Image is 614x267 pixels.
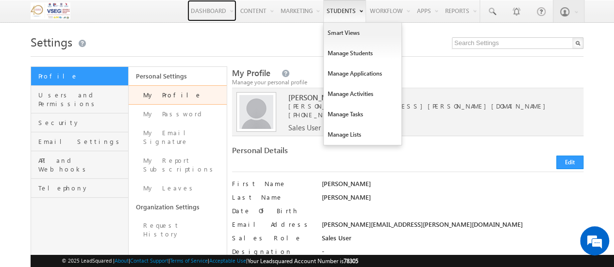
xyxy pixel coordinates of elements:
div: [PERSON_NAME][EMAIL_ADDRESS][PERSON_NAME][DOMAIN_NAME] [322,220,583,234]
span: Sales User [288,123,321,132]
span: 78305 [344,257,358,265]
textarea: Type your message and hit 'Enter' [13,90,177,197]
a: Terms of Service [170,257,208,264]
img: d_60004797649_company_0_60004797649 [17,51,41,63]
a: Request History [129,216,226,244]
div: Minimize live chat window [159,5,183,28]
input: Search Settings [452,37,583,49]
span: [PERSON_NAME][EMAIL_ADDRESS][PERSON_NAME][DOMAIN_NAME] [288,102,569,110]
label: First Name [232,179,313,188]
label: Designation [232,247,313,256]
div: Sales User [322,234,583,247]
label: Sales Role [232,234,313,242]
a: My Profile [129,85,226,105]
a: Smart Views [324,23,401,43]
a: Manage Applications [324,63,401,84]
a: My Report Subscriptions [129,151,226,179]
span: Your Leadsquared Account Number is [248,257,358,265]
a: My Leaves [129,179,226,198]
span: [PERSON_NAME] [288,93,569,102]
a: API and Webhooks [31,151,128,179]
span: Users and Permissions [38,91,126,108]
span: Security [38,118,126,127]
span: Settings [31,34,72,49]
a: Manage Activities [324,84,401,104]
label: Date Of Birth [232,206,313,215]
a: Users and Permissions [31,86,128,113]
a: Profile [31,67,128,86]
a: Acceptable Use [209,257,246,264]
div: Chat with us now [50,51,163,63]
a: Organization Settings [129,198,226,216]
span: Telephony [38,184,126,192]
div: Personal Details [232,146,403,159]
button: Edit [556,156,583,169]
label: Email Address [232,220,313,229]
div: - [322,247,583,261]
span: My Profile [232,67,270,79]
a: Telephony [31,179,128,198]
a: Manage Lists [324,125,401,145]
span: Profile [38,72,126,80]
span: © 2025 LeadSquared | | | | | [62,256,358,266]
span: API and Webhooks [38,156,126,173]
a: Personal Settings [129,67,226,85]
label: Last Name [232,193,313,202]
span: Email Settings [38,137,126,146]
a: Security [31,113,128,132]
em: Start Chat [132,204,176,217]
div: [PERSON_NAME] [322,179,583,193]
img: Custom Logo [31,2,70,19]
a: Manage Tasks [324,104,401,125]
a: Contact Support [130,257,168,264]
a: My Email Signature [129,124,226,151]
div: Manage your personal profile [232,78,583,87]
span: [PHONE_NUMBER] [288,110,362,119]
div: [PERSON_NAME] [322,193,583,206]
a: Manage Students [324,43,401,63]
a: My Password [129,105,226,124]
a: Email Settings [31,132,128,151]
a: About [115,257,129,264]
